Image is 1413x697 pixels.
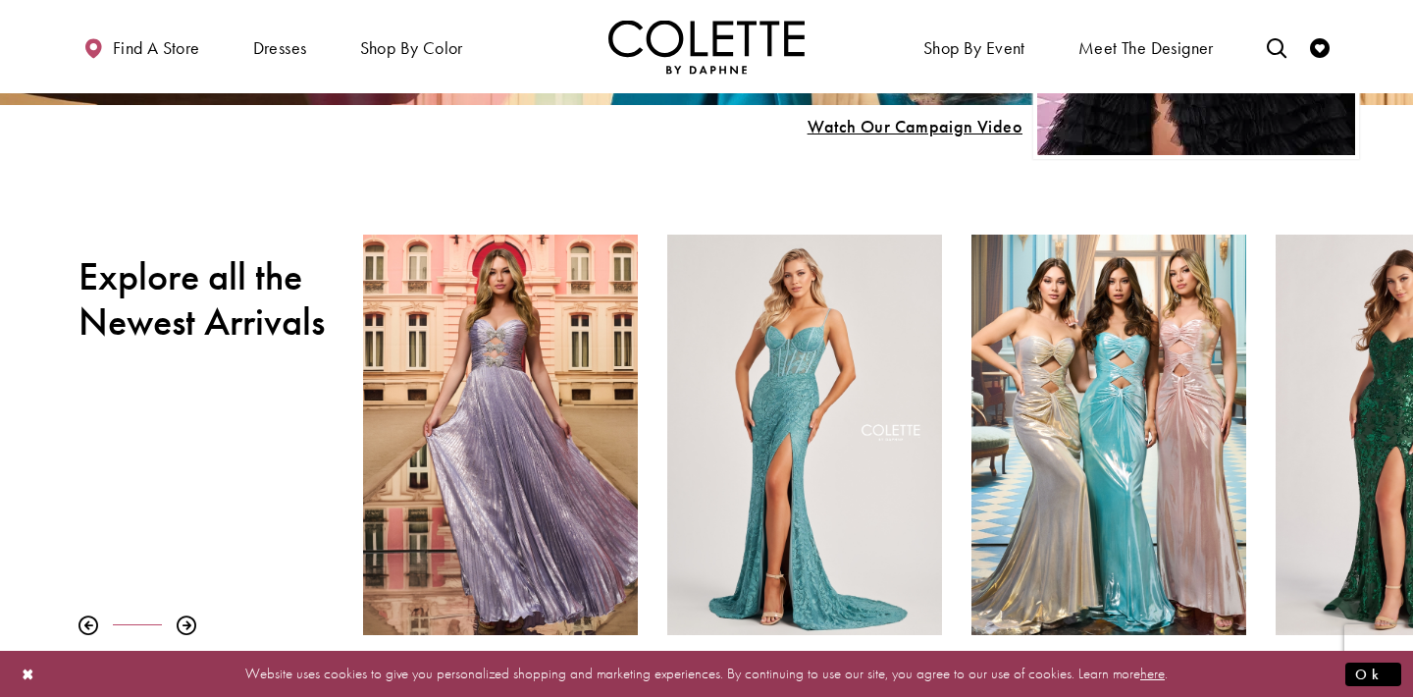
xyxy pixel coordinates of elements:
a: here [1140,664,1165,683]
span: Shop by color [360,38,463,58]
div: Colette by Daphne Style No. CL8405 [653,220,957,683]
span: Dresses [253,38,307,58]
p: Website uses cookies to give you personalized shopping and marketing experiences. By continuing t... [141,661,1272,687]
a: Style CL8545 [971,650,1246,670]
a: Style CL8520 [363,650,638,670]
span: Dresses [248,20,312,74]
button: Close Dialog [12,657,45,691]
a: Meet the designer [1073,20,1219,74]
button: Submit Dialog [1345,662,1401,686]
a: Style CL8405 [667,650,942,670]
span: Shop by color [355,20,468,74]
span: Meet the designer [1078,38,1214,58]
h2: Explore all the Newest Arrivals [78,254,334,345]
span: Shop By Event [918,20,1030,74]
a: Visit Home Page [608,20,805,74]
span: Find a store [113,38,200,58]
a: Toggle search [1262,20,1291,74]
a: Check Wishlist [1305,20,1334,74]
span: Play Slide #15 Video [807,117,1022,136]
a: Visit Colette by Daphne Style No. CL8520 Page [363,235,638,634]
a: Visit Colette by Daphne Style No. CL8405 Page [667,235,942,634]
div: Colette by Daphne Style No. CL8545 [957,220,1261,683]
span: Shop By Event [923,38,1025,58]
img: Colette by Daphne [608,20,805,74]
a: Find a store [78,20,204,74]
div: Colette by Daphne Style No. CL8520 [348,220,653,683]
a: Visit Colette by Daphne Style No. CL8545 Page [971,235,1246,634]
